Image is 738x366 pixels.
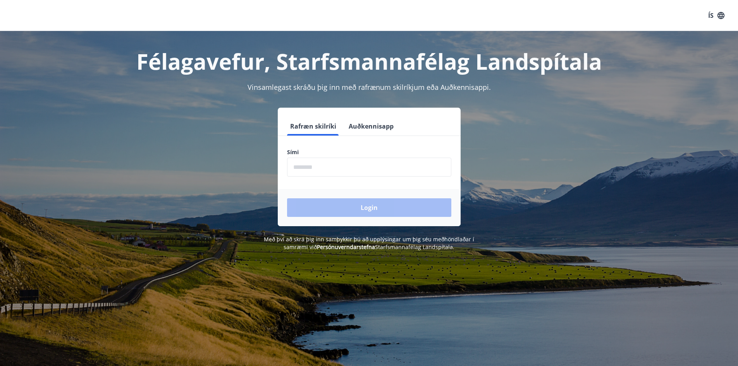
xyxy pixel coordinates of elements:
button: Auðkennisapp [346,117,397,136]
label: Sími [287,148,451,156]
button: ÍS [704,9,729,22]
span: Með því að skrá þig inn samþykkir þú að upplýsingar um þig séu meðhöndlaðar í samræmi við Starfsm... [264,235,474,251]
button: Rafræn skilríki [287,117,339,136]
a: Persónuverndarstefna [317,243,375,251]
span: Vinsamlegast skráðu þig inn með rafrænum skilríkjum eða Auðkennisappi. [248,82,491,92]
h1: Félagavefur, Starfsmannafélag Landspítala [100,46,639,76]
